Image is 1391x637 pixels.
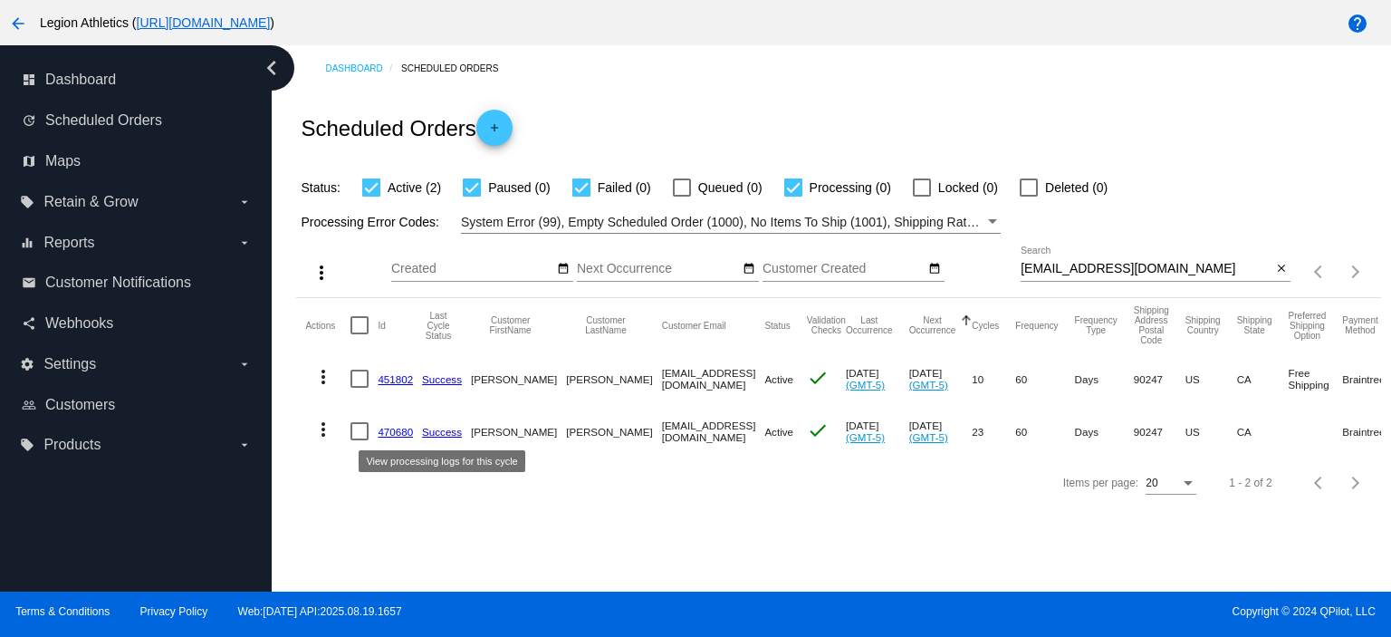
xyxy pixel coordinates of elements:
mat-cell: 23 [972,405,1015,458]
button: Change sorting for PaymentMethod.Type [1342,315,1377,335]
i: update [22,113,36,128]
a: dashboard Dashboard [22,65,252,94]
mat-cell: US [1185,352,1237,405]
input: Next Occurrence [577,262,740,276]
span: Status: [301,180,341,195]
a: 470680 [378,426,413,438]
span: Reports [43,235,94,251]
span: Queued (0) [698,177,763,198]
mat-cell: Days [1075,405,1134,458]
a: [URL][DOMAIN_NAME] [137,15,271,30]
button: Change sorting for CustomerFirstName [471,315,550,335]
a: (GMT-5) [846,379,885,391]
mat-icon: date_range [557,262,570,276]
mat-cell: [EMAIL_ADDRESS][DOMAIN_NAME] [662,405,765,458]
button: Change sorting for Id [378,320,385,331]
span: Customers [45,397,115,413]
span: Copyright © 2024 QPilot, LLC [711,605,1376,618]
i: equalizer [20,236,34,250]
i: share [22,316,36,331]
mat-icon: arrow_back [7,13,29,34]
a: Success [422,373,462,385]
i: chevron_left [257,53,286,82]
mat-cell: 60 [1015,352,1074,405]
button: Change sorting for CustomerEmail [662,320,726,331]
i: map [22,154,36,169]
button: Change sorting for ShippingPostcode [1134,305,1169,345]
mat-cell: [DATE] [909,405,973,458]
span: Products [43,437,101,453]
span: Active (2) [388,177,441,198]
i: dashboard [22,72,36,87]
button: Clear [1271,260,1290,279]
button: Change sorting for ShippingState [1237,315,1272,335]
span: Maps [45,153,81,169]
button: Change sorting for Frequency [1015,320,1058,331]
mat-icon: check [807,367,829,389]
span: Active [764,426,793,438]
a: Success [422,426,462,438]
a: Privacy Policy [140,605,208,618]
mat-cell: Free Shipping [1289,352,1343,405]
mat-icon: date_range [928,262,941,276]
mat-icon: add [484,121,505,143]
a: update Scheduled Orders [22,106,252,135]
button: Previous page [1301,465,1338,501]
a: Scheduled Orders [401,54,514,82]
mat-cell: US [1185,405,1237,458]
button: Change sorting for CustomerLastName [566,315,645,335]
span: Dashboard [45,72,116,88]
span: Scheduled Orders [45,112,162,129]
button: Change sorting for FrequencyType [1075,315,1118,335]
a: email Customer Notifications [22,268,252,297]
mat-cell: [DATE] [909,352,973,405]
button: Change sorting for LastProcessingCycleId [422,311,455,341]
i: arrow_drop_down [237,195,252,209]
i: people_outline [22,398,36,412]
span: 20 [1146,477,1157,489]
mat-select: Filter by Processing Error Codes [461,211,1001,234]
i: arrow_drop_down [237,236,252,250]
button: Change sorting for PreferredShippingOption [1289,311,1327,341]
mat-cell: 60 [1015,405,1074,458]
a: map Maps [22,147,252,176]
a: 451802 [378,373,413,385]
span: Processing (0) [810,177,891,198]
a: people_outline Customers [22,391,252,420]
mat-icon: help [1347,13,1368,34]
span: Legion Athletics ( ) [40,15,274,30]
input: Created [391,262,554,276]
button: Previous page [1301,254,1338,290]
a: share Webhooks [22,309,252,338]
input: Customer Created [763,262,926,276]
span: Customer Notifications [45,275,191,291]
mat-cell: [PERSON_NAME] [566,352,661,405]
button: Next page [1338,465,1374,501]
i: arrow_drop_down [237,438,252,452]
mat-cell: [EMAIL_ADDRESS][DOMAIN_NAME] [662,352,765,405]
span: Paused (0) [488,177,550,198]
mat-select: Items per page: [1146,478,1196,490]
i: local_offer [20,438,34,452]
mat-icon: more_vert [311,262,332,284]
mat-icon: check [807,420,829,441]
mat-cell: [DATE] [846,405,909,458]
button: Change sorting for Status [764,320,790,331]
mat-icon: close [1275,262,1288,276]
mat-cell: [DATE] [846,352,909,405]
a: Terms & Conditions [15,605,110,618]
mat-cell: [PERSON_NAME] [566,405,661,458]
button: Change sorting for LastOccurrenceUtc [846,315,893,335]
span: Retain & Grow [43,194,138,210]
button: Next page [1338,254,1374,290]
mat-cell: 90247 [1134,405,1185,458]
span: Locked (0) [938,177,998,198]
mat-header-cell: Validation Checks [807,298,846,352]
i: email [22,275,36,290]
span: Deleted (0) [1045,177,1108,198]
mat-icon: date_range [743,262,755,276]
mat-icon: more_vert [312,419,334,440]
mat-header-cell: Actions [305,298,350,352]
mat-cell: 90247 [1134,352,1185,405]
mat-cell: CA [1237,405,1289,458]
